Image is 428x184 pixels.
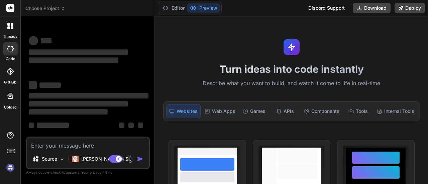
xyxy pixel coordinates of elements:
span: ‌ [29,123,34,128]
span: ‌ [29,101,128,107]
p: Always double-check its answers. Your in Bind [26,169,150,176]
span: ‌ [29,36,38,45]
div: Web Apps [202,104,238,118]
img: Claude 4 Sonnet [72,156,79,162]
span: ‌ [37,123,69,128]
button: Preview [187,3,220,13]
label: GitHub [4,79,16,85]
span: ‌ [29,81,37,89]
div: APIs [270,104,300,118]
span: ‌ [29,49,128,55]
span: Choose Project [25,5,65,12]
img: signin [5,162,16,173]
span: ‌ [29,93,148,99]
button: Editor [159,3,187,13]
img: Pick Models [59,156,65,162]
span: ‌ [128,123,134,128]
label: threads [3,34,17,39]
div: Tools [343,104,373,118]
span: ‌ [39,82,61,88]
label: Upload [4,105,17,110]
p: Describe what you want to build, and watch it come to life in real-time [159,79,424,88]
div: Websites [166,104,201,118]
div: Internal Tools [374,104,417,118]
p: Source [42,156,57,162]
div: Discord Support [304,3,349,13]
div: Games [239,104,269,118]
span: ‌ [29,109,108,115]
p: [PERSON_NAME] 4 S.. [81,156,131,162]
img: icon [137,156,143,162]
span: ‌ [29,57,118,63]
img: attachment [126,155,134,163]
span: ‌ [138,123,143,128]
span: ‌ [119,123,124,128]
span: privacy [90,170,102,174]
span: ‌ [41,38,51,43]
button: Deploy [395,3,425,13]
h1: Turn ideas into code instantly [159,63,424,75]
button: Download [353,3,391,13]
div: Components [301,104,342,118]
label: code [6,56,15,62]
